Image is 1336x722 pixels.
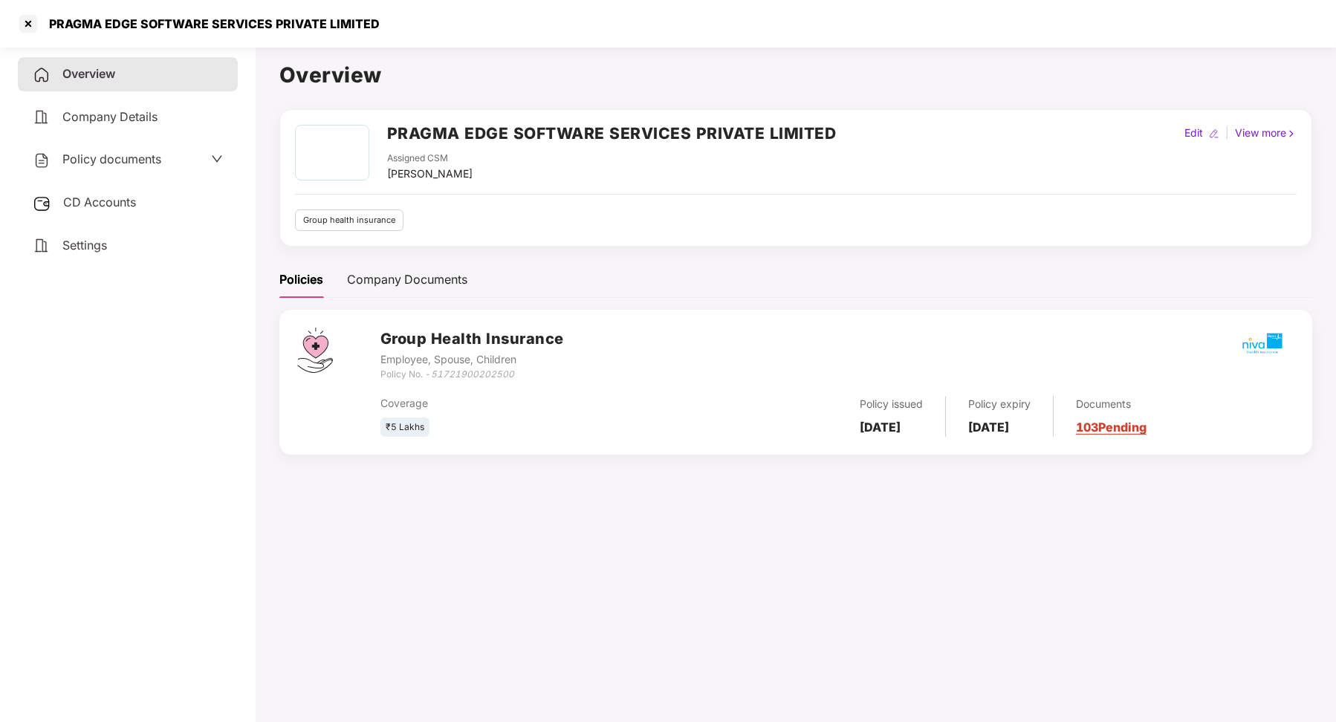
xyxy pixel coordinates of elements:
img: svg+xml;base64,PHN2ZyB3aWR0aD0iMjUiIGhlaWdodD0iMjQiIHZpZXdCb3g9IjAgMCAyNSAyNCIgZmlsbD0ibm9uZSIgeG... [33,195,51,212]
span: Company Details [62,109,158,124]
div: Policies [279,270,323,289]
div: Assigned CSM [387,152,473,166]
div: Policy expiry [968,396,1031,412]
img: svg+xml;base64,PHN2ZyB4bWxucz0iaHR0cDovL3d3dy53My5vcmcvMjAwMC9zdmciIHdpZHRoPSI0Ny43MTQiIGhlaWdodD... [297,328,333,373]
div: Policy issued [860,396,923,412]
div: Documents [1076,396,1147,412]
span: Settings [62,238,107,253]
img: svg+xml;base64,PHN2ZyB4bWxucz0iaHR0cDovL3d3dy53My5vcmcvMjAwMC9zdmciIHdpZHRoPSIyNCIgaGVpZ2h0PSIyNC... [33,152,51,169]
div: Edit [1181,125,1206,141]
span: CD Accounts [63,195,136,209]
img: editIcon [1209,129,1219,139]
img: svg+xml;base64,PHN2ZyB4bWxucz0iaHR0cDovL3d3dy53My5vcmcvMjAwMC9zdmciIHdpZHRoPSIyNCIgaGVpZ2h0PSIyNC... [33,108,51,126]
div: [PERSON_NAME] [387,166,473,182]
span: down [211,153,223,165]
span: Policy documents [62,152,161,166]
h3: Group Health Insurance [380,328,564,351]
div: ₹5 Lakhs [380,417,429,438]
span: Overview [62,66,115,81]
i: 51721900202500 [431,368,514,380]
h1: Overview [279,59,1312,91]
div: | [1222,125,1232,141]
h2: PRAGMA EDGE SOFTWARE SERVICES PRIVATE LIMITED [387,121,837,146]
a: 103 Pending [1076,420,1147,435]
div: View more [1232,125,1300,141]
div: PRAGMA EDGE SOFTWARE SERVICES PRIVATE LIMITED [40,16,380,31]
img: svg+xml;base64,PHN2ZyB4bWxucz0iaHR0cDovL3d3dy53My5vcmcvMjAwMC9zdmciIHdpZHRoPSIyNCIgaGVpZ2h0PSIyNC... [33,66,51,84]
div: Company Documents [347,270,467,289]
b: [DATE] [860,420,901,435]
img: mbhicl.png [1236,317,1288,369]
b: [DATE] [968,420,1009,435]
div: Employee, Spouse, Children [380,351,564,368]
div: Group health insurance [295,209,403,231]
img: rightIcon [1286,129,1297,139]
div: Policy No. - [380,368,564,382]
img: svg+xml;base64,PHN2ZyB4bWxucz0iaHR0cDovL3d3dy53My5vcmcvMjAwMC9zdmciIHdpZHRoPSIyNCIgaGVpZ2h0PSIyNC... [33,237,51,255]
div: Coverage [380,395,685,412]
